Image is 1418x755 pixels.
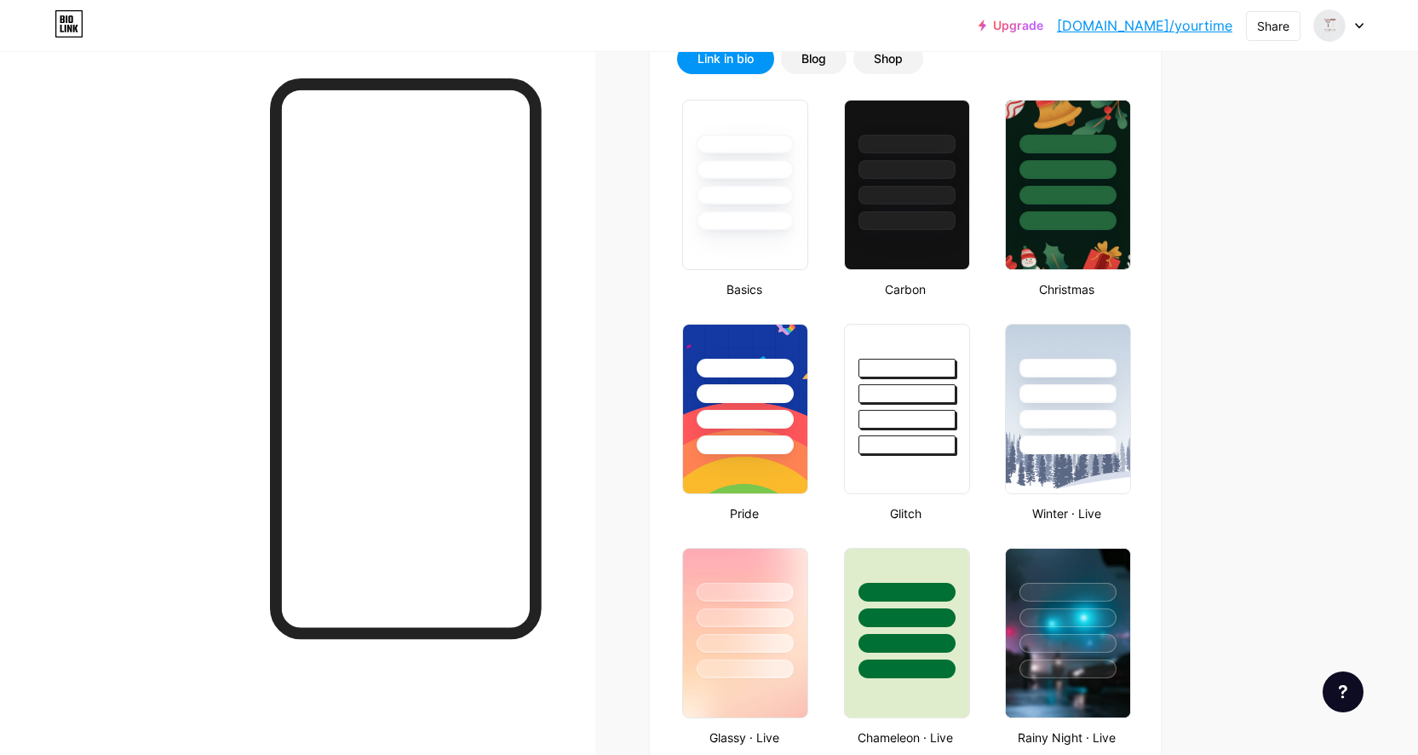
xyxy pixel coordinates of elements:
[1057,15,1232,36] a: [DOMAIN_NAME]/yourtime
[839,729,973,746] div: Chameleon · Live
[1000,280,1134,298] div: Christmas
[698,50,754,67] div: Link in bio
[1000,504,1134,522] div: Winter · Live
[677,504,811,522] div: Pride
[874,50,903,67] div: Shop
[1313,9,1346,42] img: yourtime
[677,729,811,746] div: Glassy · Live
[1257,17,1289,35] div: Share
[1000,729,1134,746] div: Rainy Night · Live
[839,504,973,522] div: Glitch
[979,19,1043,32] a: Upgrade
[839,280,973,298] div: Carbon
[677,280,811,298] div: Basics
[801,50,826,67] div: Blog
